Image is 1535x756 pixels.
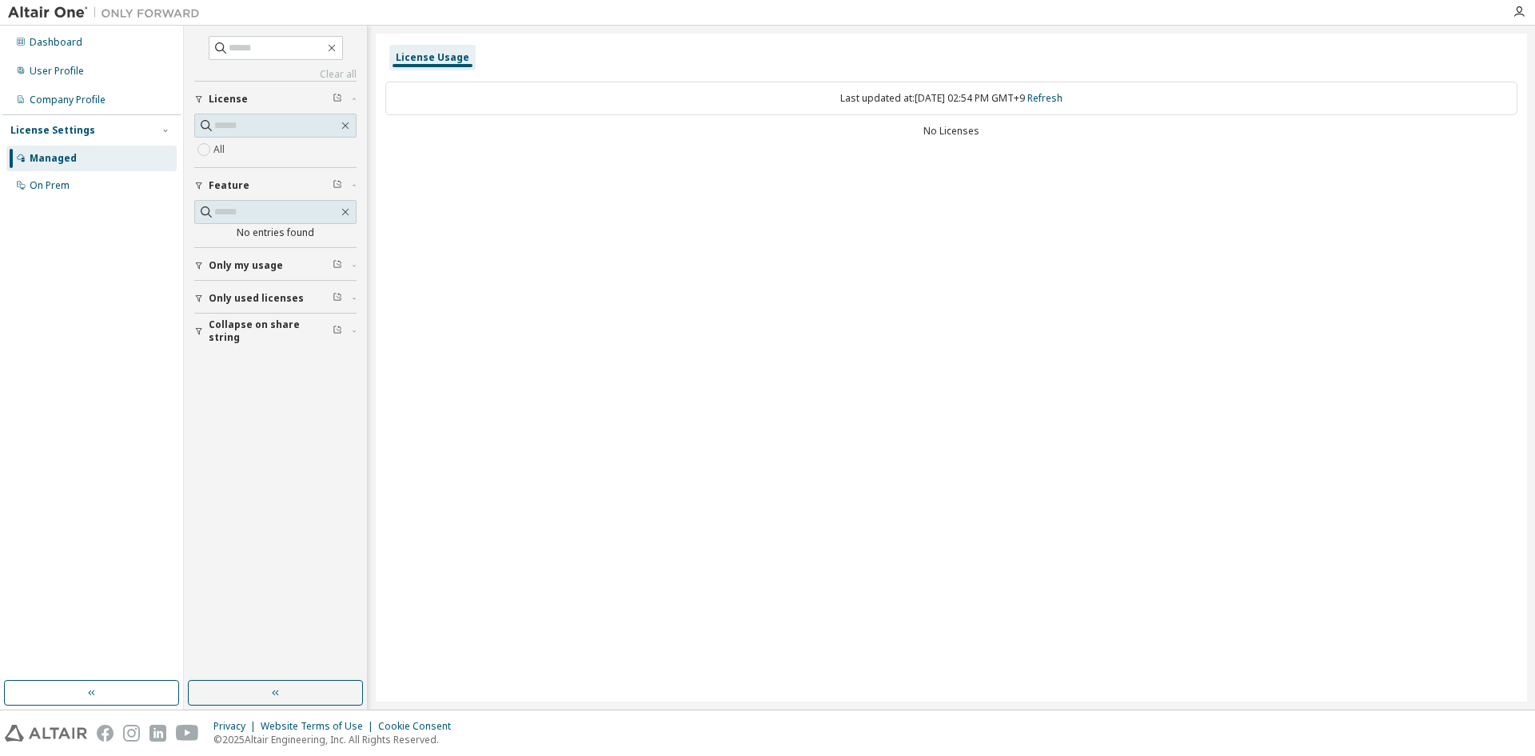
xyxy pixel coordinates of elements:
[150,725,166,742] img: linkedin.svg
[194,226,357,239] div: No entries found
[333,292,342,305] span: Clear filter
[30,94,106,106] div: Company Profile
[194,82,357,117] button: License
[333,259,342,272] span: Clear filter
[261,720,378,733] div: Website Terms of Use
[176,725,199,742] img: youtube.svg
[385,125,1517,138] div: No Licenses
[30,36,82,49] div: Dashboard
[194,68,357,81] a: Clear all
[213,733,460,746] p: © 2025 Altair Engineering, Inc. All Rights Reserved.
[194,248,357,283] button: Only my usage
[30,65,84,78] div: User Profile
[378,720,460,733] div: Cookie Consent
[8,5,208,21] img: Altair One
[213,140,228,159] label: All
[396,51,469,64] div: License Usage
[194,281,357,316] button: Only used licenses
[333,179,342,192] span: Clear filter
[213,720,261,733] div: Privacy
[209,259,283,272] span: Only my usage
[5,725,87,742] img: altair_logo.svg
[30,152,77,165] div: Managed
[333,325,342,338] span: Clear filter
[209,93,248,106] span: License
[194,168,357,203] button: Feature
[209,292,304,305] span: Only used licenses
[1027,91,1063,105] a: Refresh
[97,725,114,742] img: facebook.svg
[209,318,333,344] span: Collapse on share string
[10,124,95,137] div: License Settings
[194,314,357,349] button: Collapse on share string
[30,179,70,192] div: On Prem
[385,82,1517,115] div: Last updated at: [DATE] 02:54 PM GMT+9
[209,179,249,192] span: Feature
[123,725,140,742] img: instagram.svg
[333,93,342,106] span: Clear filter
